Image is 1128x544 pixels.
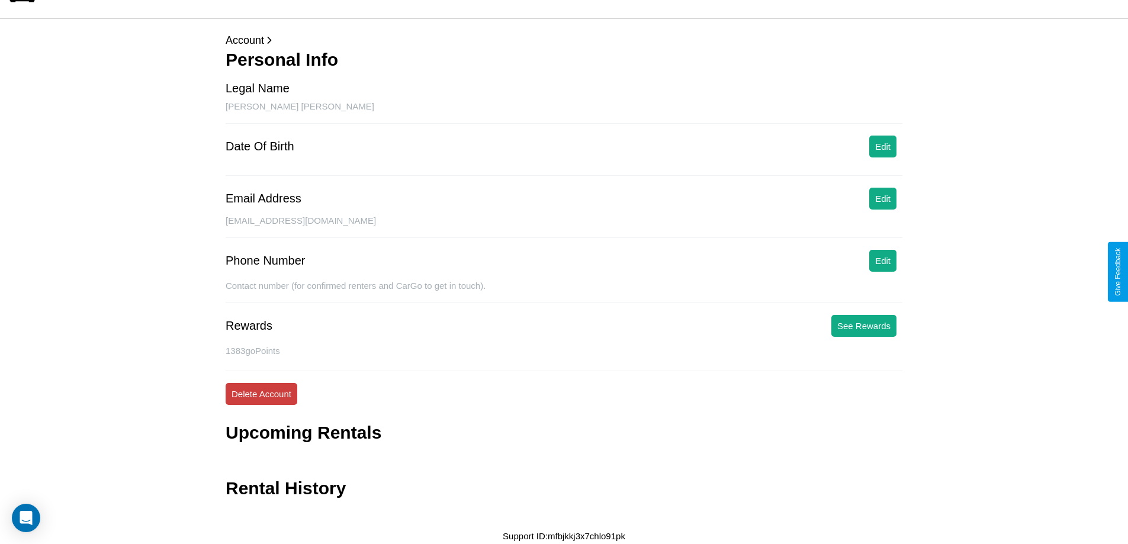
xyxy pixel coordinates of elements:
[226,383,297,405] button: Delete Account
[226,254,306,268] div: Phone Number
[226,192,301,205] div: Email Address
[226,50,902,70] h3: Personal Info
[1114,248,1122,296] div: Give Feedback
[869,136,896,157] button: Edit
[12,504,40,532] div: Open Intercom Messenger
[226,82,290,95] div: Legal Name
[869,250,896,272] button: Edit
[869,188,896,210] button: Edit
[831,315,896,337] button: See Rewards
[226,319,272,333] div: Rewards
[226,140,294,153] div: Date Of Birth
[226,215,902,238] div: [EMAIL_ADDRESS][DOMAIN_NAME]
[226,423,381,443] h3: Upcoming Rentals
[226,343,902,359] p: 1383 goPoints
[503,528,625,544] p: Support ID: mfbjkkj3x7chlo91pk
[226,281,902,303] div: Contact number (for confirmed renters and CarGo to get in touch).
[226,31,902,50] p: Account
[226,478,346,498] h3: Rental History
[226,101,902,124] div: [PERSON_NAME] [PERSON_NAME]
